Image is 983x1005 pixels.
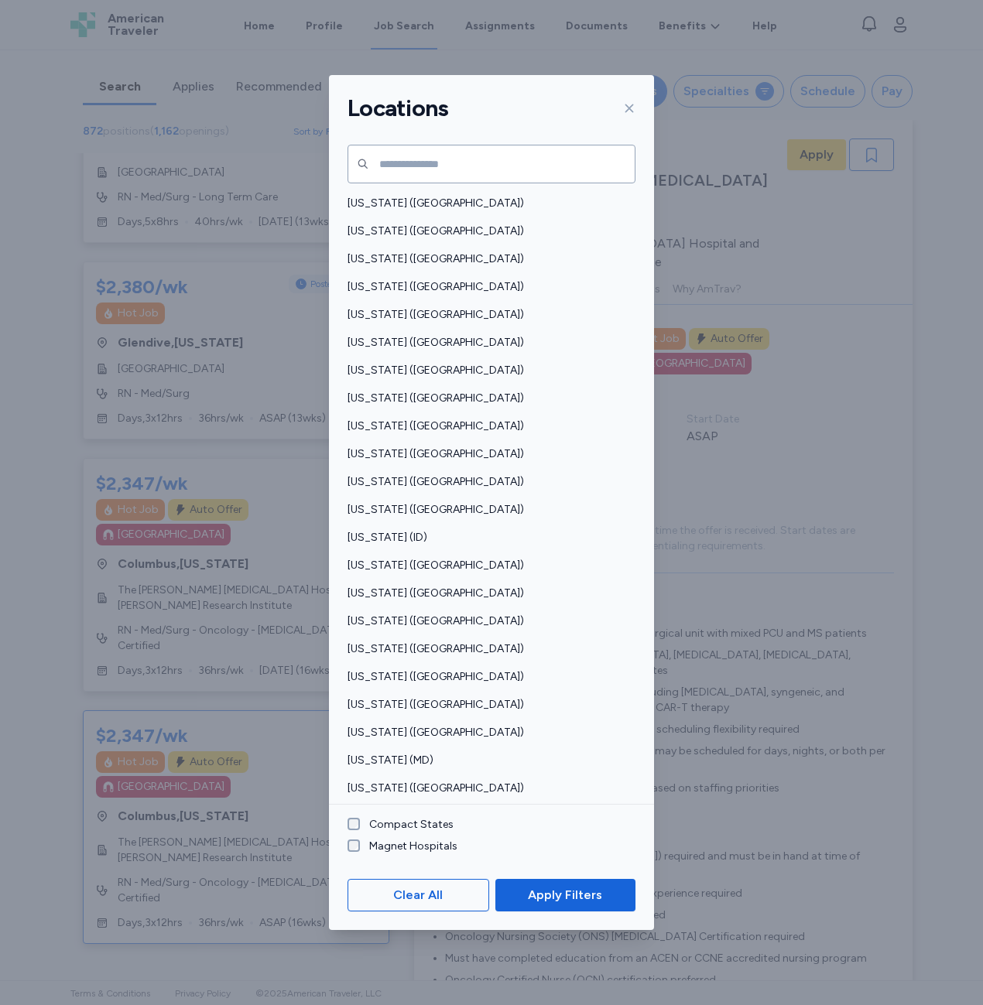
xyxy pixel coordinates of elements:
[348,753,626,768] span: [US_STATE] (MD)
[348,446,626,462] span: [US_STATE] ([GEOGRAPHIC_DATA])
[348,725,626,740] span: [US_STATE] ([GEOGRAPHIC_DATA])
[360,839,457,854] label: Magnet Hospitals
[348,614,626,629] span: [US_STATE] ([GEOGRAPHIC_DATA])
[348,391,626,406] span: [US_STATE] ([GEOGRAPHIC_DATA])
[348,781,626,796] span: [US_STATE] ([GEOGRAPHIC_DATA])
[348,474,626,490] span: [US_STATE] ([GEOGRAPHIC_DATA])
[348,307,626,323] span: [US_STATE] ([GEOGRAPHIC_DATA])
[348,697,626,713] span: [US_STATE] ([GEOGRAPHIC_DATA])
[348,419,626,434] span: [US_STATE] ([GEOGRAPHIC_DATA])
[348,196,626,211] span: [US_STATE] ([GEOGRAPHIC_DATA])
[360,817,454,832] label: Compact States
[348,558,626,573] span: [US_STATE] ([GEOGRAPHIC_DATA])
[495,879,635,911] button: Apply Filters
[348,502,626,518] span: [US_STATE] ([GEOGRAPHIC_DATA])
[348,363,626,378] span: [US_STATE] ([GEOGRAPHIC_DATA])
[348,530,626,545] span: [US_STATE] (ID)
[393,886,443,904] span: Clear All
[348,279,626,295] span: [US_STATE] ([GEOGRAPHIC_DATA])
[348,641,626,657] span: [US_STATE] ([GEOGRAPHIC_DATA])
[348,94,448,123] h1: Locations
[348,251,626,267] span: [US_STATE] ([GEOGRAPHIC_DATA])
[348,879,489,911] button: Clear All
[348,224,626,239] span: [US_STATE] ([GEOGRAPHIC_DATA])
[348,669,626,685] span: [US_STATE] ([GEOGRAPHIC_DATA])
[348,335,626,350] span: [US_STATE] ([GEOGRAPHIC_DATA])
[528,886,602,904] span: Apply Filters
[348,586,626,601] span: [US_STATE] ([GEOGRAPHIC_DATA])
